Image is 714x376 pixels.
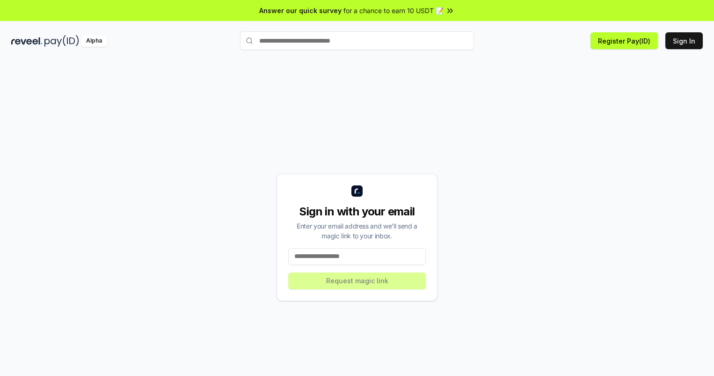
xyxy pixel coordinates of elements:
div: Sign in with your email [288,204,426,219]
img: reveel_dark [11,35,43,47]
button: Register Pay(ID) [590,32,658,49]
div: Alpha [81,35,107,47]
button: Sign In [665,32,703,49]
img: pay_id [44,35,79,47]
span: Answer our quick survey [259,6,342,15]
span: for a chance to earn 10 USDT 📝 [343,6,444,15]
div: Enter your email address and we’ll send a magic link to your inbox. [288,221,426,241]
img: logo_small [351,185,363,197]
